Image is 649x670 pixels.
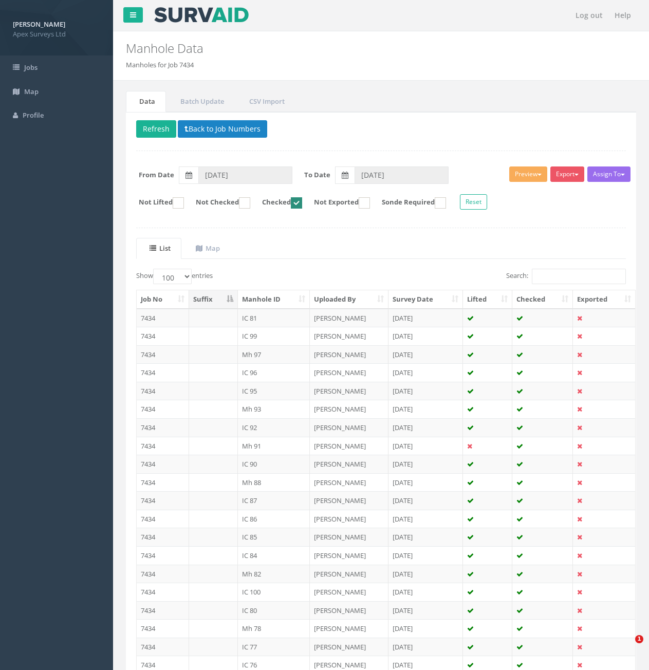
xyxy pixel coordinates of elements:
[139,170,174,179] label: From Date
[587,166,631,182] button: Assign To
[310,546,388,565] td: [PERSON_NAME]
[304,170,330,179] label: To Date
[372,197,446,209] label: Sonde Required
[238,327,310,345] td: IC 99
[182,238,231,259] a: Map
[310,437,388,455] td: [PERSON_NAME]
[388,327,463,345] td: [DATE]
[238,309,310,327] td: IC 81
[550,166,584,182] button: Export
[126,42,549,55] h2: Manhole Data
[13,29,100,39] span: Apex Surveys Ltd
[238,601,310,620] td: IC 80
[388,491,463,510] td: [DATE]
[186,197,250,209] label: Not Checked
[150,244,171,253] uib-tab-heading: List
[238,400,310,418] td: Mh 93
[310,327,388,345] td: [PERSON_NAME]
[310,290,388,309] th: Uploaded By: activate to sort column ascending
[137,601,189,620] td: 7434
[238,290,310,309] th: Manhole ID: activate to sort column ascending
[137,491,189,510] td: 7434
[238,345,310,364] td: Mh 97
[137,565,189,583] td: 7434
[238,638,310,656] td: IC 77
[24,87,39,96] span: Map
[23,110,44,120] span: Profile
[310,528,388,546] td: [PERSON_NAME]
[310,619,388,638] td: [PERSON_NAME]
[13,20,65,29] strong: [PERSON_NAME]
[388,437,463,455] td: [DATE]
[238,382,310,400] td: IC 95
[512,290,573,309] th: Checked: activate to sort column ascending
[310,565,388,583] td: [PERSON_NAME]
[388,290,463,309] th: Survey Date: activate to sort column ascending
[509,166,547,182] button: Preview
[310,473,388,492] td: [PERSON_NAME]
[388,455,463,473] td: [DATE]
[178,120,267,138] button: Back to Job Numbers
[137,437,189,455] td: 7434
[635,635,643,643] span: 1
[310,400,388,418] td: [PERSON_NAME]
[167,91,235,112] a: Batch Update
[388,418,463,437] td: [DATE]
[238,510,310,528] td: IC 86
[137,510,189,528] td: 7434
[189,290,238,309] th: Suffix: activate to sort column descending
[388,528,463,546] td: [DATE]
[238,437,310,455] td: Mh 91
[388,345,463,364] td: [DATE]
[388,363,463,382] td: [DATE]
[310,309,388,327] td: [PERSON_NAME]
[13,17,100,39] a: [PERSON_NAME] Apex Surveys Ltd
[137,309,189,327] td: 7434
[463,290,512,309] th: Lifted: activate to sort column ascending
[310,363,388,382] td: [PERSON_NAME]
[238,418,310,437] td: IC 92
[136,238,181,259] a: List
[573,290,635,309] th: Exported: activate to sort column ascending
[137,619,189,638] td: 7434
[128,197,184,209] label: Not Lifted
[137,455,189,473] td: 7434
[310,418,388,437] td: [PERSON_NAME]
[198,166,292,184] input: From Date
[238,583,310,601] td: IC 100
[236,91,295,112] a: CSV Import
[310,601,388,620] td: [PERSON_NAME]
[137,638,189,656] td: 7434
[238,565,310,583] td: Mh 82
[388,619,463,638] td: [DATE]
[238,619,310,638] td: Mh 78
[24,63,38,72] span: Jobs
[506,269,626,284] label: Search:
[310,345,388,364] td: [PERSON_NAME]
[137,583,189,601] td: 7434
[137,546,189,565] td: 7434
[614,635,639,660] iframe: Intercom live chat
[388,510,463,528] td: [DATE]
[238,473,310,492] td: Mh 88
[137,290,189,309] th: Job No: activate to sort column ascending
[310,583,388,601] td: [PERSON_NAME]
[388,309,463,327] td: [DATE]
[388,382,463,400] td: [DATE]
[238,528,310,546] td: IC 85
[196,244,220,253] uib-tab-heading: Map
[355,166,449,184] input: To Date
[238,546,310,565] td: IC 84
[388,601,463,620] td: [DATE]
[126,60,194,70] li: Manholes for Job 7434
[136,269,213,284] label: Show entries
[252,197,302,209] label: Checked
[532,269,626,284] input: Search:
[137,473,189,492] td: 7434
[310,510,388,528] td: [PERSON_NAME]
[137,400,189,418] td: 7434
[310,491,388,510] td: [PERSON_NAME]
[310,382,388,400] td: [PERSON_NAME]
[137,528,189,546] td: 7434
[310,638,388,656] td: [PERSON_NAME]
